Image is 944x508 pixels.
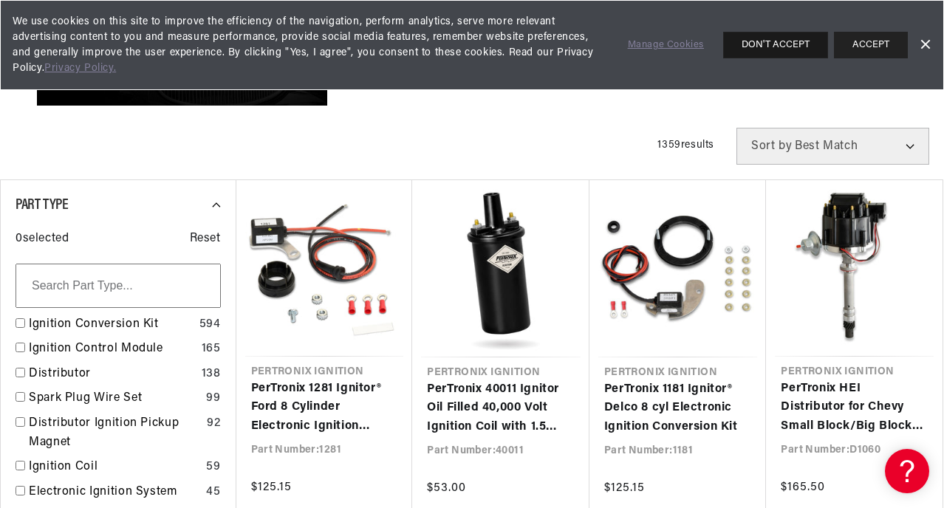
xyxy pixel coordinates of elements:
div: 165 [202,340,221,359]
div: 99 [206,389,220,408]
span: Sort by [751,140,792,152]
div: 59 [206,458,220,477]
div: 594 [199,315,221,334]
select: Sort by [736,128,929,165]
span: We use cookies on this site to improve the efficiency of the navigation, perform analytics, serve... [13,14,607,76]
a: PerTronix 40011 Ignitor Oil Filled 40,000 Volt Ignition Coil with 1.5 Ohms Resistance in Black [427,380,575,437]
a: PerTronix 1181 Ignitor® Delco 8 cyl Electronic Ignition Conversion Kit [604,380,752,437]
a: Dismiss Banner [914,34,936,56]
a: PerTronix HEI Distributor for Chevy Small Block/Big Block Engines [781,380,928,436]
a: Manage Cookies [628,38,704,53]
a: Spark Plug Wire Set [29,389,200,408]
a: Distributor Ignition Pickup Magnet [29,414,201,452]
a: Ignition Control Module [29,340,196,359]
a: PerTronix 1281 Ignitor® Ford 8 Cylinder Electronic Ignition Conversion Kit [251,380,398,436]
div: 92 [207,414,220,433]
input: Search Part Type... [16,264,221,308]
span: 1359 results [657,140,714,151]
button: DON'T ACCEPT [723,32,828,58]
a: Electronic Ignition System [29,483,200,502]
span: Part Type [16,198,68,213]
span: Reset [190,230,221,249]
a: Ignition Conversion Kit [29,315,194,334]
a: Ignition Coil [29,458,200,477]
div: 138 [202,365,221,384]
a: Privacy Policy. [44,63,116,74]
button: ACCEPT [834,32,908,58]
a: Distributor [29,365,196,384]
div: 45 [206,483,220,502]
span: 0 selected [16,230,69,249]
